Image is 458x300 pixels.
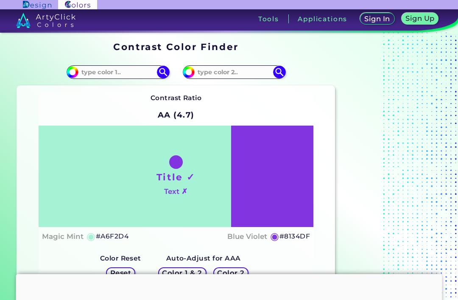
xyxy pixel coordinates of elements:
h3: Applications [298,16,347,22]
h5: #8134DF [279,231,310,242]
input: type color 2.. [195,66,274,78]
h5: #A6F2D4 [96,231,128,242]
img: ArtyClick Design logo [23,1,51,9]
img: logo_artyclick_colors_white.svg [16,13,76,28]
h5: Color 1 & 2 [164,269,200,276]
a: Sign In [362,14,393,24]
img: icon search [157,66,170,79]
h5: ◉ [270,231,279,241]
strong: Color Reset [100,254,141,262]
h3: Tools [258,16,279,22]
h1: Contrast Color Finder [113,40,238,53]
h4: Magic Mint [42,230,84,243]
h5: Color 2 [218,269,243,276]
strong: Auto-Adjust for AAA [166,254,241,262]
h2: AA (4.7) [154,105,198,124]
a: Sign Up [403,14,437,24]
input: type color 1.. [78,66,157,78]
h4: Blue Violet [227,230,267,243]
strong: Contrast Ratio [151,94,202,102]
img: icon search [273,66,286,79]
h1: Title ✓ [156,171,195,183]
h5: Reset [111,269,130,276]
h5: Sign Up [407,15,433,22]
h4: Text ✗ [164,185,187,198]
h5: Sign In [366,16,388,22]
h5: ◉ [87,231,96,241]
